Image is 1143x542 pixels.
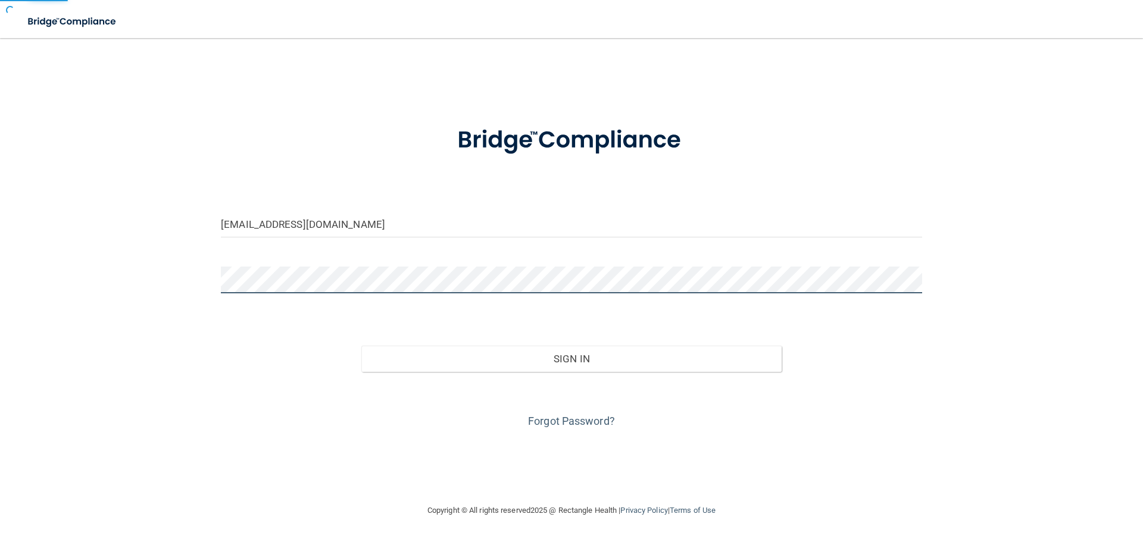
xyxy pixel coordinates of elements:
a: Forgot Password? [528,415,615,427]
input: Email [221,211,922,237]
div: Copyright © All rights reserved 2025 @ Rectangle Health | | [354,491,789,530]
a: Terms of Use [670,506,716,515]
a: Privacy Policy [620,506,667,515]
img: bridge_compliance_login_screen.278c3ca4.svg [18,10,127,34]
button: Sign In [361,346,782,372]
img: bridge_compliance_login_screen.278c3ca4.svg [433,109,710,171]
